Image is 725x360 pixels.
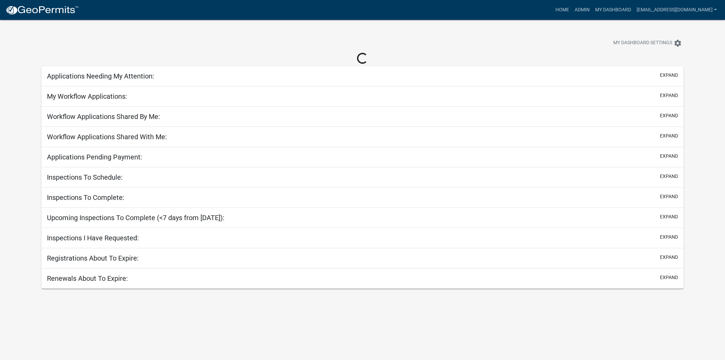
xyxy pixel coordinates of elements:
[660,72,678,79] button: expand
[608,36,687,50] button: My Dashboard Settingssettings
[660,233,678,241] button: expand
[47,193,124,202] h5: Inspections To Complete:
[47,92,127,100] h5: My Workflow Applications:
[660,92,678,99] button: expand
[660,254,678,261] button: expand
[592,3,634,16] a: My Dashboard
[47,234,139,242] h5: Inspections I Have Requested:
[660,112,678,119] button: expand
[660,193,678,200] button: expand
[660,132,678,140] button: expand
[660,274,678,281] button: expand
[47,214,224,222] h5: Upcoming Inspections To Complete (<7 days from [DATE]):
[553,3,572,16] a: Home
[660,153,678,160] button: expand
[47,254,139,262] h5: Registrations About To Expire:
[47,112,160,121] h5: Workflow Applications Shared By Me:
[613,39,672,47] span: My Dashboard Settings
[47,274,128,283] h5: Renewals About To Expire:
[660,213,678,220] button: expand
[47,133,167,141] h5: Workflow Applications Shared With Me:
[660,173,678,180] button: expand
[572,3,592,16] a: Admin
[47,153,142,161] h5: Applications Pending Payment:
[47,72,154,80] h5: Applications Needing My Attention:
[674,39,682,47] i: settings
[47,173,123,181] h5: Inspections To Schedule:
[634,3,720,16] a: [EMAIL_ADDRESS][DOMAIN_NAME]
